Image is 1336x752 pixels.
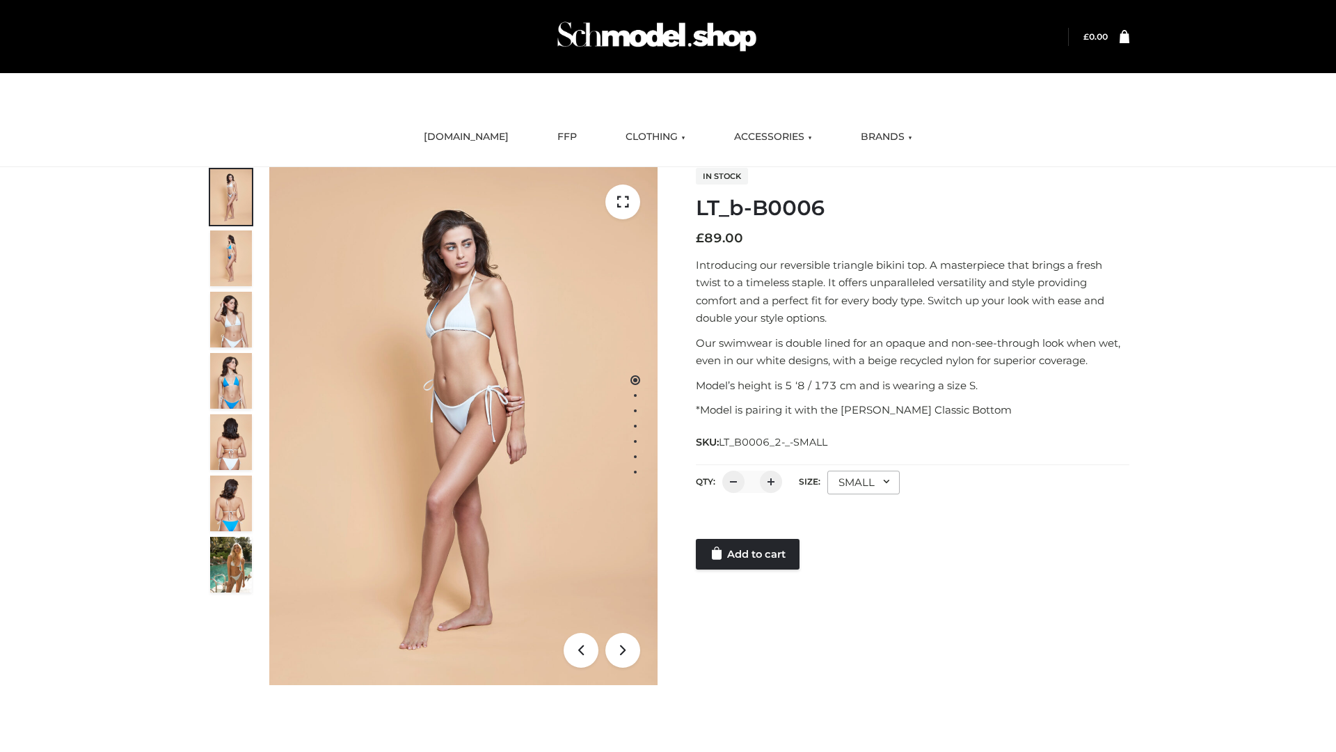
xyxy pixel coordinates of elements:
[210,476,252,531] img: ArielClassicBikiniTop_CloudNine_AzureSky_OW114ECO_8-scaled.jpg
[719,436,827,448] span: LT_B0006_2-_-SMALL
[210,414,252,470] img: ArielClassicBikiniTop_CloudNine_AzureSky_OW114ECO_7-scaled.jpg
[696,401,1129,419] p: *Model is pairing it with the [PERSON_NAME] Classic Bottom
[269,167,658,685] img: ArielClassicBikiniTop_CloudNine_AzureSky_OW114ECO_1
[210,353,252,409] img: ArielClassicBikiniTop_CloudNine_AzureSky_OW114ECO_4-scaled.jpg
[696,539,800,570] a: Add to cart
[210,537,252,593] img: Arieltop_CloudNine_AzureSky2.jpg
[696,377,1129,395] p: Model’s height is 5 ‘8 / 173 cm and is wearing a size S.
[696,230,704,246] span: £
[696,434,829,451] span: SKU:
[696,196,1129,221] h1: LT_b-B0006
[210,230,252,286] img: ArielClassicBikiniTop_CloudNine_AzureSky_OW114ECO_2-scaled.jpg
[210,169,252,225] img: ArielClassicBikiniTop_CloudNine_AzureSky_OW114ECO_1-scaled.jpg
[696,476,715,487] label: QTY:
[552,9,761,64] img: Schmodel Admin 964
[850,122,923,152] a: BRANDS
[696,168,748,185] span: In stock
[696,230,743,246] bdi: 89.00
[827,471,900,494] div: SMALL
[696,334,1129,370] p: Our swimwear is double lined for an opaque and non-see-through look when wet, even in our white d...
[1083,31,1108,42] a: £0.00
[1083,31,1089,42] span: £
[799,476,820,487] label: Size:
[696,256,1129,327] p: Introducing our reversible triangle bikini top. A masterpiece that brings a fresh twist to a time...
[210,292,252,347] img: ArielClassicBikiniTop_CloudNine_AzureSky_OW114ECO_3-scaled.jpg
[724,122,822,152] a: ACCESSORIES
[413,122,519,152] a: [DOMAIN_NAME]
[547,122,587,152] a: FFP
[1083,31,1108,42] bdi: 0.00
[615,122,696,152] a: CLOTHING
